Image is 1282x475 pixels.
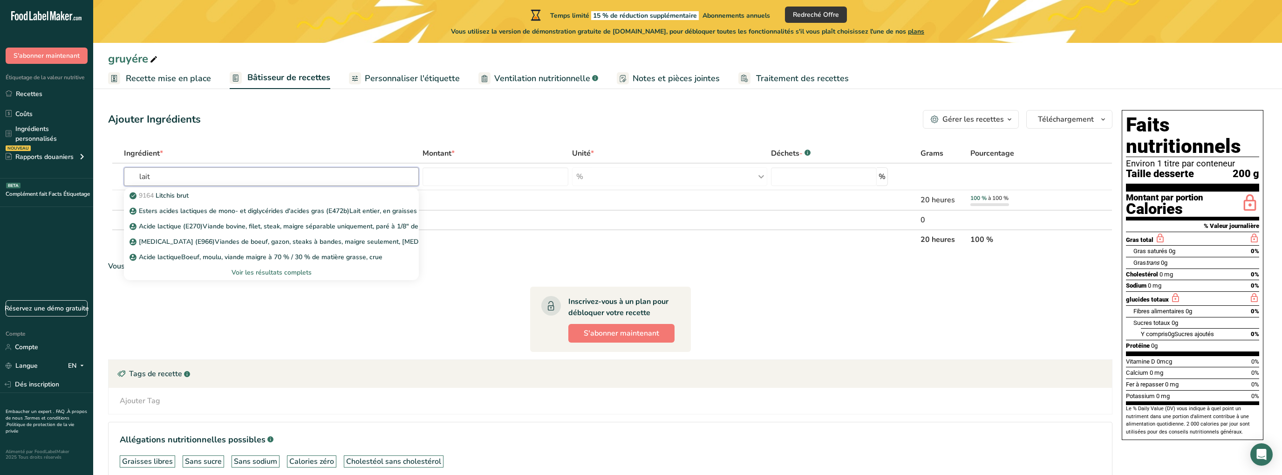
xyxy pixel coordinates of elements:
div: Sans sodium [234,456,277,467]
span: Sodium [1126,282,1146,289]
th: 100 % [968,229,1068,249]
p: Acide lactique Boeuf, moulu, viande maigre à 70 % / 30 % de matière grasse, crue [131,252,382,262]
span: 0g [1172,319,1178,326]
span: 200 g [1233,168,1259,180]
span: glucides totaux [1126,296,1169,303]
div: Messager d'interphone ouvert [1250,443,1273,466]
span: 0% [1251,248,1259,255]
span: 0 mg [1150,369,1163,376]
button: Téléchargement [1026,110,1112,129]
section: % Valeur journalière [1126,220,1259,232]
a: Traitement des recettes [738,68,849,89]
span: Calcium [1126,369,1148,376]
span: Recette mise en place [126,72,211,85]
span: 0 mg [1156,392,1170,399]
span: Y compris Sucres ajoutés [1141,330,1214,337]
span: 15 % de réduction supplémentaire [591,11,699,20]
div: Alimenté par FoodLabelMaker 2025 Tous droits réservés [6,449,88,460]
div: Ajouter Tag [120,395,160,406]
span: 0% [1251,358,1259,365]
div: Environ 1 titre par conteneur [1126,159,1259,168]
div: EN [68,360,88,372]
button: S'abonner maintenant [6,48,88,64]
div: Tags de recette [109,360,1112,388]
span: 0% [1251,392,1259,399]
span: 0g [1169,248,1175,255]
div: Vous ne trouvez pas votre ingrédient ? [108,261,1112,272]
div: BETA [6,183,20,188]
span: Redreché Offre [793,10,839,20]
span: Pourcentage [970,148,1014,159]
a: Esters acides lactiques de mono- et diglycérides d'acides gras (E472b)Lait entier, en graisses de... [124,203,419,219]
span: Vous utilisez la version de démonstration gratuite de [DOMAIN_NAME], pour débloquer toutes les fo... [451,27,924,36]
span: Sucres totaux [1133,319,1170,326]
div: Calories [1126,202,1203,216]
span: - [799,148,803,159]
span: 0 mg [1159,271,1173,278]
a: Personnaliser l'étiquette [349,68,460,89]
a: Langue [6,358,38,374]
div: Voir les résultats complets [131,268,411,277]
span: plans [908,27,924,36]
div: gruyére [108,50,159,67]
span: Gras total [1126,236,1153,243]
span: S'abonner maintenant [14,51,80,61]
a: Recette mise en place [108,68,211,89]
span: 0 mg [1165,381,1179,388]
div: Rapports douaniers [6,152,74,162]
span: 0% [1251,282,1259,289]
span: Fibres alimentaires [1133,308,1184,315]
div: Ajouter Ingrédients [108,112,201,127]
span: 0 mg [1148,282,1161,289]
div: Calories zéro [289,456,334,467]
span: Grams [921,148,943,159]
span: Abonnements annuels [702,11,770,20]
span: Montant [423,148,455,159]
th: Total net [122,229,919,249]
span: Fer à repasser [1126,381,1164,388]
a: [MEDICAL_DATA] (E966)Viandes de boeuf, gazon, steaks à bandes, maigre seulement, [MEDICAL_DATA] [124,234,419,249]
span: 0g [1161,259,1167,266]
a: Réservez une démo gratuite [6,300,88,317]
a: Politique de protection de la vie privée [6,421,74,434]
p: Esters acides lactiques de mono- et diglycérides d'acides gras (E472b) Lait entier, en graisses d... [131,206,530,216]
a: Acide lactique (E270)Viande bovine, filet, steak, maigre séparable uniquement, paré à 1/8" de gra... [124,219,419,234]
button: Redreché Offre [785,7,847,23]
span: Ventilation nutritionnelle [494,72,590,85]
a: 9164Litchis brut [124,188,419,203]
th: 20 heures [919,229,968,249]
section: Le % Daily Value (DV) vous indique à quel point un nutriment dans une portion d'aliment contribue... [1126,405,1259,436]
a: Acide lactiqueBoeuf, moulu, viande maigre à 70 % / 30 % de matière grasse, crue [124,249,419,265]
span: Gras [1133,259,1159,266]
span: Personnaliser l'étiquette [365,72,460,85]
span: 0g [1186,308,1192,315]
div: Temps limité [529,9,770,21]
a: Termes et conditions . [6,415,69,428]
i: trans [1146,259,1159,266]
span: 0% [1251,308,1259,315]
button: S'abonner maintenant [568,324,675,343]
div: NOUVEAU [6,145,31,151]
span: 100 % [970,194,987,202]
span: Ingrédient [124,148,163,159]
span: Téléchargement [1038,114,1094,125]
span: Gras saturés [1133,248,1167,255]
p: [MEDICAL_DATA] (E966) Viandes de boeuf, gazon, steaks à bandes, maigre seulement, [MEDICAL_DATA] [131,237,457,247]
span: 0% [1251,369,1259,376]
span: 0mcg [1157,358,1172,365]
div: Gérer les recettes [942,114,1004,125]
span: Traitement des recettes [756,72,849,85]
span: 0g [1168,330,1174,337]
a: Bâtisseur de recettes [230,67,330,89]
a: À propos de nous . [6,408,87,421]
span: à 100 % [988,194,1009,202]
div: Montant par portion [1126,193,1203,202]
div: Voir les résultats complets [124,265,419,280]
span: Taille desserte [1126,168,1194,180]
span: 0g [1151,342,1158,349]
div: Inscrivez-vous à un plan pour débloquer votre recette [568,296,675,318]
h1: Allégations nutritionnelles possibles [120,434,1101,446]
a: Notes et pièces jointes [617,68,720,89]
div: Déchets [771,148,811,159]
div: 0 [921,214,967,226]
